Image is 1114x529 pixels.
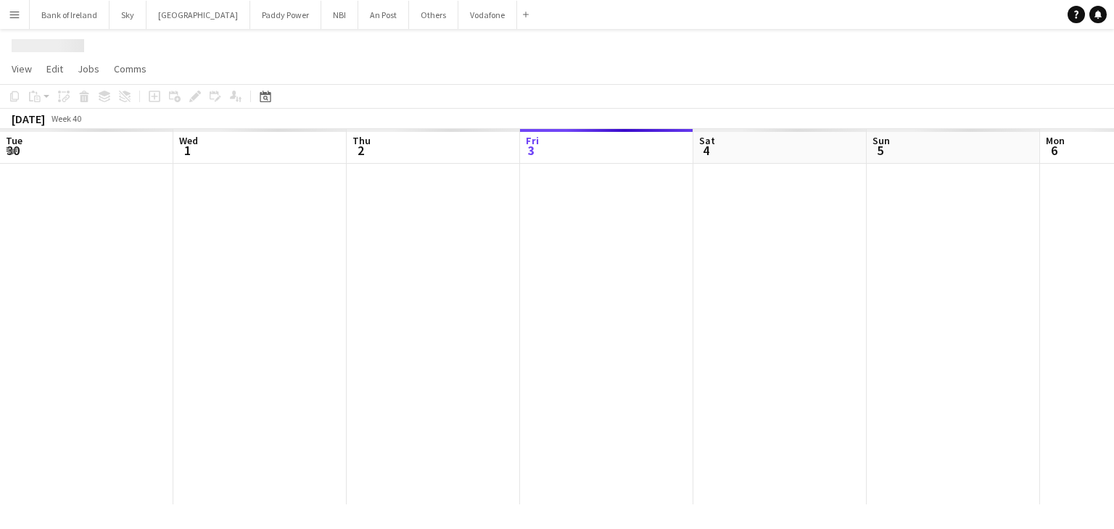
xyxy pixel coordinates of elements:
span: 3 [524,142,539,159]
span: Wed [179,134,198,147]
span: Week 40 [48,113,84,124]
span: 6 [1044,142,1065,159]
div: [DATE] [12,112,45,126]
span: 5 [870,142,890,159]
button: Paddy Power [250,1,321,29]
span: 2 [350,142,371,159]
button: Bank of Ireland [30,1,110,29]
a: Comms [108,59,152,78]
span: Comms [114,62,147,75]
button: An Post [358,1,409,29]
button: Others [409,1,458,29]
a: View [6,59,38,78]
button: NBI [321,1,358,29]
span: View [12,62,32,75]
a: Edit [41,59,69,78]
span: Fri [526,134,539,147]
span: Tue [6,134,22,147]
span: 4 [697,142,715,159]
span: 1 [177,142,198,159]
span: Edit [46,62,63,75]
span: Thu [352,134,371,147]
a: Jobs [72,59,105,78]
button: Vodafone [458,1,517,29]
button: [GEOGRAPHIC_DATA] [147,1,250,29]
span: Jobs [78,62,99,75]
span: Sun [872,134,890,147]
span: Sat [699,134,715,147]
span: 30 [4,142,22,159]
span: Mon [1046,134,1065,147]
button: Sky [110,1,147,29]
